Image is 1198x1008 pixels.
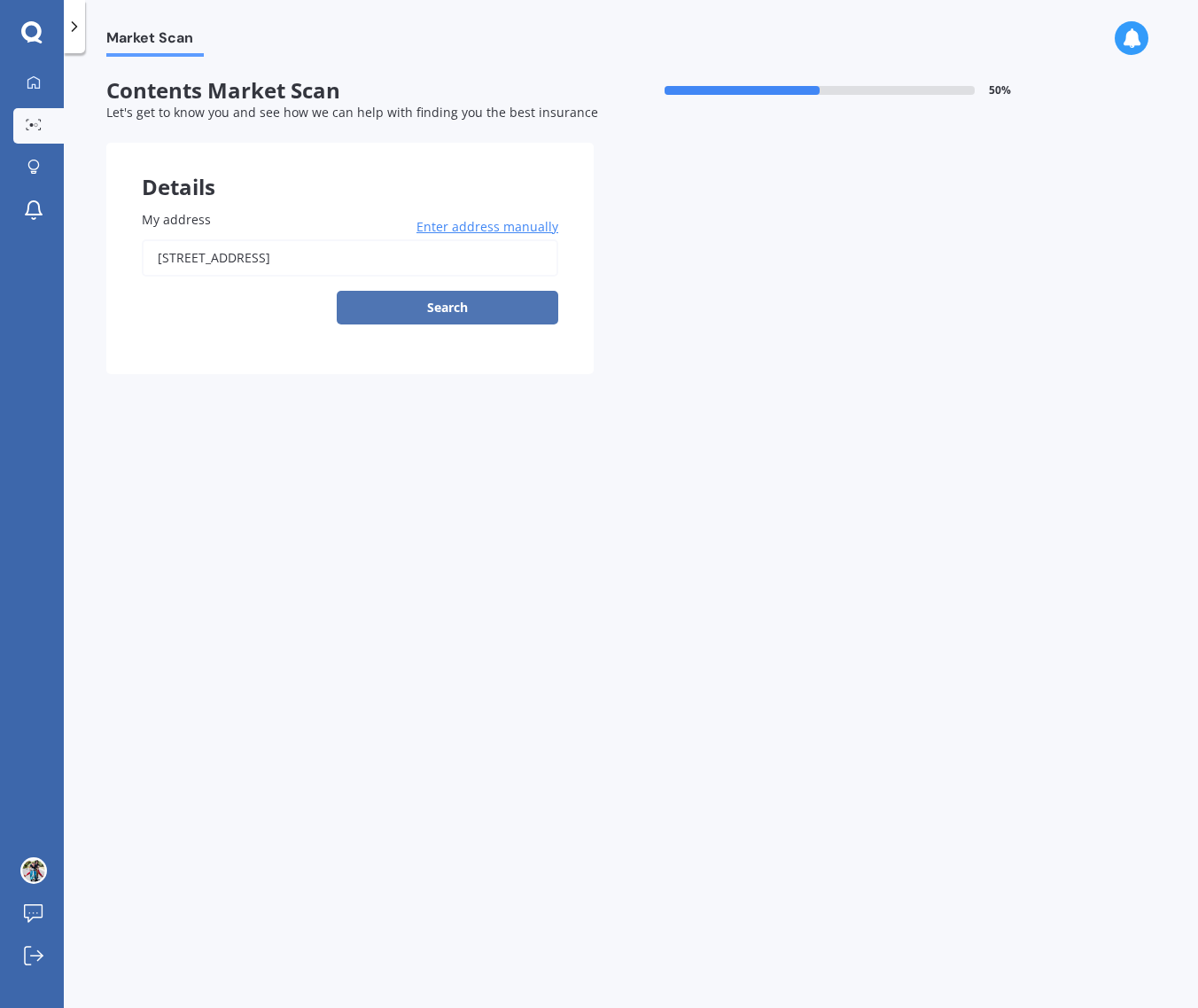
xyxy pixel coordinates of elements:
[142,211,211,228] span: My address
[989,84,1011,97] span: 50 %
[106,29,204,53] span: Market Scan
[106,78,594,104] span: Contents Market Scan
[20,857,47,884] img: ALV-UjUZTva8VJ1G4wpJYinoVTBZV90GBmZBYnY9UlBRRf4rjpQw3SBroWw3_gX-JM2sOw7GH6V09Ber-ys80ZGV52Zqz3-3d...
[142,239,558,277] input: Enter address
[416,218,558,236] span: Enter address manually
[337,291,558,324] button: Search
[106,143,594,196] div: Details
[106,104,598,121] span: Let's get to know you and see how we can help with finding you the best insurance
